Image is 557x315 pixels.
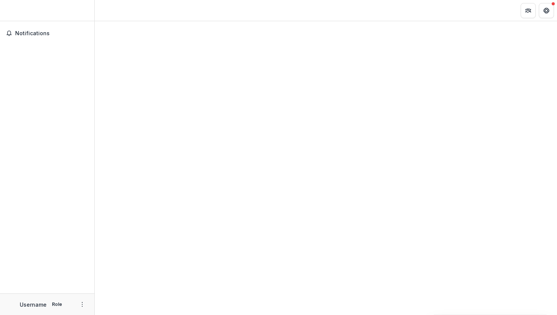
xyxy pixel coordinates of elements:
button: Notifications [3,27,91,39]
p: Role [50,301,64,308]
button: Get Help [539,3,554,18]
p: Username [20,301,47,309]
button: More [78,300,87,309]
span: Notifications [15,30,88,37]
button: Partners [521,3,536,18]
